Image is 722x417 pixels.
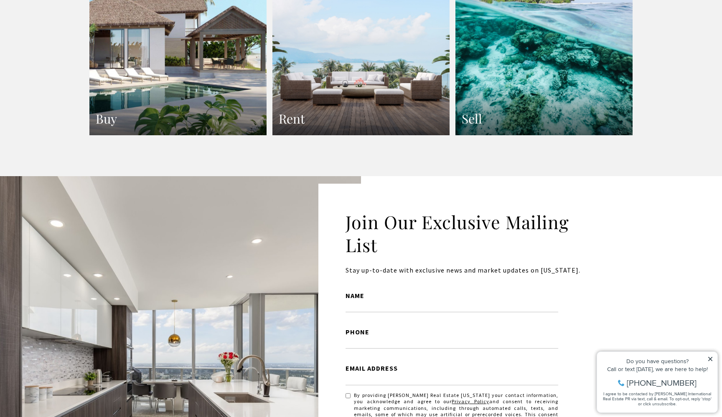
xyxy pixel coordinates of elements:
label: Email Address [346,363,558,374]
div: Do you have questions? [9,19,121,25]
label: Name [346,291,558,301]
span: [PHONE_NUMBER] [34,39,104,48]
h2: Join Our Exclusive Mailing List [346,210,590,257]
input: By providing Christie's Real Estate Puerto Rico your contact information, you acknowledge and agr... [346,393,351,398]
span: I agree to be contacted by [PERSON_NAME] International Real Estate PR via text, call & email. To ... [10,51,119,67]
h3: Buy [96,111,260,127]
div: Call or text [DATE], we are here to help! [9,27,121,33]
p: Stay up-to-date with exclusive news and market updates on [US_STATE]. [346,265,590,276]
a: Privacy Policy - open in a new tab [452,398,489,404]
h3: Rent [279,111,443,127]
label: Phone [346,327,558,338]
h3: Sell [462,111,626,127]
